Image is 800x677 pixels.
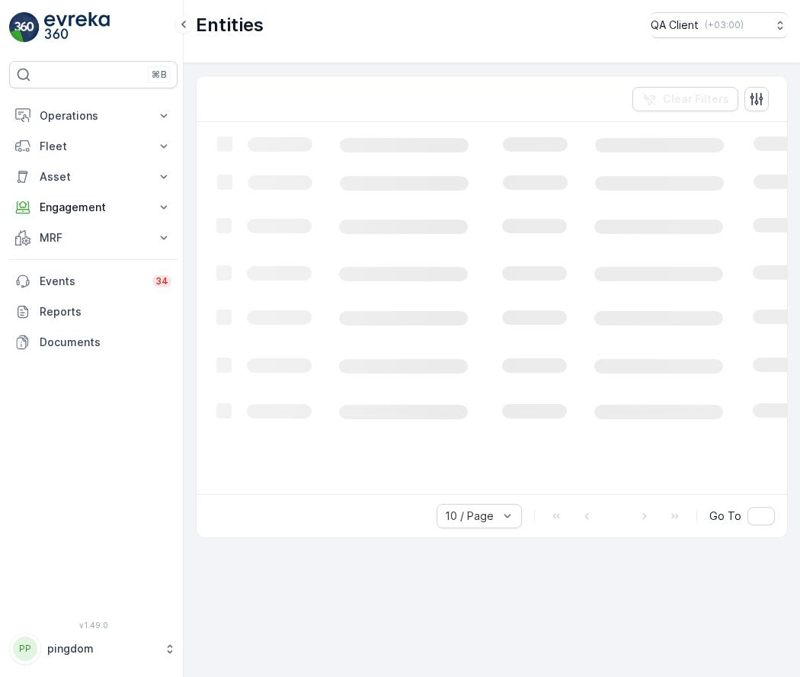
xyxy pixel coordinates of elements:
button: PPpingdom [9,633,178,665]
a: Events34 [9,266,178,297]
img: logo_light-DOdMpM7g.png [44,12,110,43]
p: MRF [40,230,147,245]
p: Reports [40,304,171,319]
p: Operations [40,108,147,124]
button: Engagement [9,192,178,223]
p: Events [40,274,143,289]
p: Engagement [40,200,147,215]
button: QA Client(+03:00) [651,12,788,38]
p: ( +03:00 ) [705,19,744,31]
p: QA Client [651,18,699,33]
p: ⌘B [152,69,167,81]
p: Documents [40,335,171,350]
button: MRF [9,223,178,253]
p: Clear Filters [663,91,729,107]
span: Go To [709,509,741,524]
p: Asset [40,169,147,184]
p: Entities [196,13,264,37]
button: Asset [9,162,178,192]
img: logo [9,12,40,43]
div: PP [13,637,37,661]
button: Clear Filters [632,87,738,111]
p: 34 [155,275,168,287]
p: Fleet [40,139,147,154]
a: Documents [9,327,178,358]
button: Operations [9,101,178,131]
a: Reports [9,297,178,327]
p: pingdom [47,641,156,656]
span: v 1.49.0 [9,621,178,630]
button: Fleet [9,131,178,162]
